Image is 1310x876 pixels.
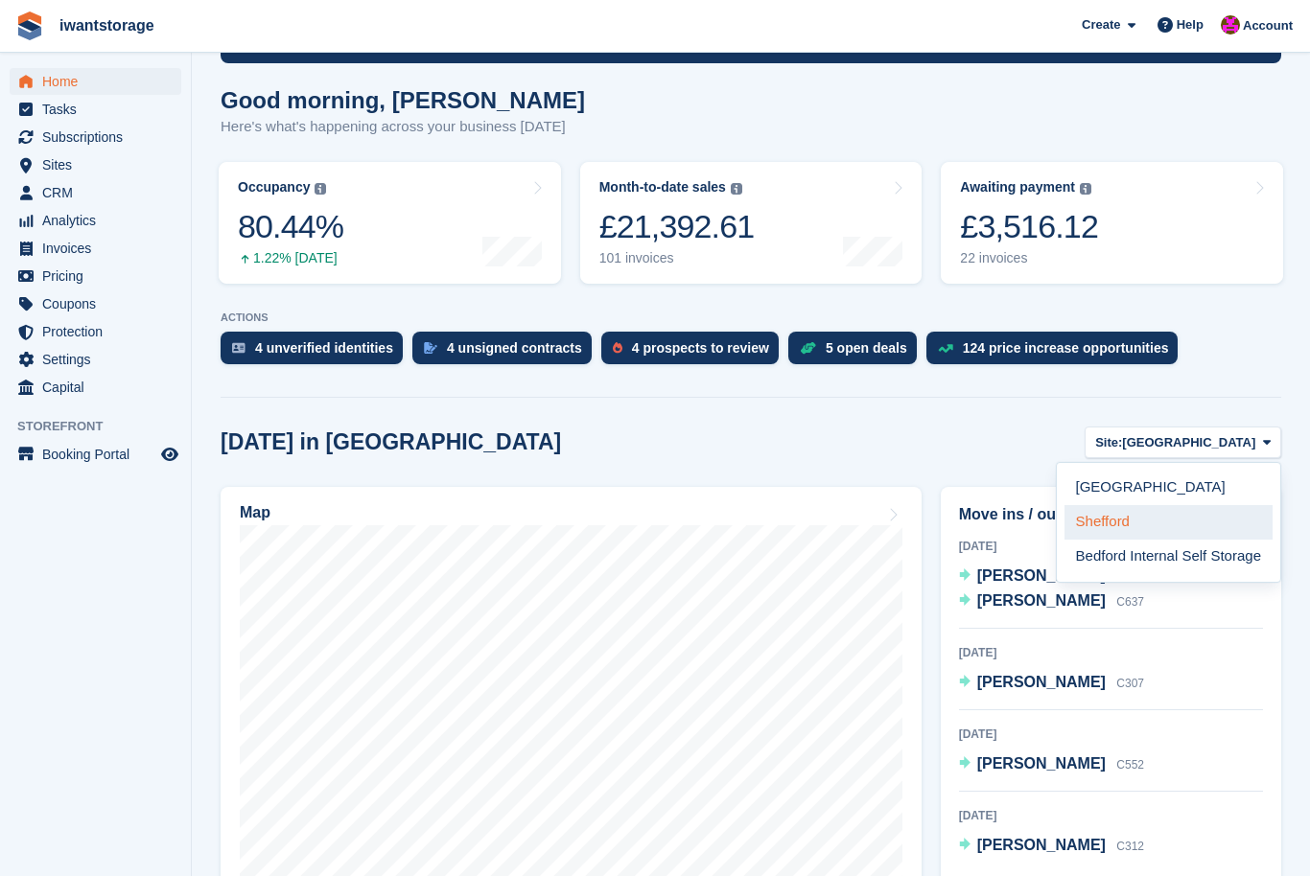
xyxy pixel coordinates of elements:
span: Tasks [42,96,157,123]
div: Month-to-date sales [599,179,726,196]
p: Here's what's happening across your business [DATE] [221,116,585,138]
div: 22 invoices [960,250,1098,266]
img: verify_identity-adf6edd0f0f0b5bbfe63781bf79b02c33cf7c696d77639b501bdc392416b5a36.svg [232,342,246,354]
span: Coupons [42,290,157,317]
span: Help [1177,15,1204,35]
div: £3,516.12 [960,207,1098,246]
a: iwantstorage [52,10,162,41]
span: Home [42,68,157,95]
div: Occupancy [238,179,310,196]
a: Occupancy 80.44% 1.22% [DATE] [219,162,561,284]
span: Sites [42,151,157,178]
img: icon-info-grey-7440780725fd019a000dd9b08b2336e03edf1995a4989e88bcd33f0948082b44.svg [315,183,326,195]
div: £21,392.61 [599,207,755,246]
h2: Map [240,504,270,521]
a: Month-to-date sales £21,392.61 101 invoices [580,162,923,284]
a: menu [10,207,181,234]
a: [PERSON_NAME] C307 [959,671,1144,696]
div: 5 open deals [826,340,907,356]
div: 1.22% [DATE] [238,250,343,266]
img: icon-info-grey-7440780725fd019a000dd9b08b2336e03edf1995a4989e88bcd33f0948082b44.svg [1080,183,1091,195]
img: icon-info-grey-7440780725fd019a000dd9b08b2336e03edf1995a4989e88bcd33f0948082b44.svg [731,183,742,195]
a: menu [10,318,181,345]
a: menu [10,124,181,150]
a: menu [10,263,181,289]
a: menu [10,68,181,95]
span: C307 [1116,677,1144,690]
a: menu [10,179,181,206]
img: Jonathan [1221,15,1240,35]
span: Protection [42,318,157,345]
div: 80.44% [238,207,343,246]
a: menu [10,374,181,401]
span: Settings [42,346,157,373]
span: Booking Portal [42,441,157,468]
h2: Move ins / outs [959,503,1263,526]
div: 4 unverified identities [255,340,393,356]
a: 4 unsigned contracts [412,332,601,374]
a: [PERSON_NAME] C552 [959,752,1144,777]
a: menu [10,96,181,123]
a: menu [10,151,181,178]
span: [PERSON_NAME] [977,567,1106,584]
a: menu [10,441,181,468]
a: 4 unverified identities [221,332,412,374]
h1: Good morning, [PERSON_NAME] [221,87,585,113]
div: [DATE] [959,726,1263,743]
div: Awaiting payment [960,179,1075,196]
a: Bedford Internal Self Storage [1064,540,1273,574]
div: [DATE] [959,807,1263,824]
a: [GEOGRAPHIC_DATA] [1064,471,1273,505]
a: Awaiting payment £3,516.12 22 invoices [941,162,1283,284]
a: [PERSON_NAME] C637 [959,589,1144,614]
a: menu [10,235,181,262]
span: Create [1082,15,1120,35]
span: CRM [42,179,157,206]
span: C637 [1116,595,1144,609]
a: 124 price increase opportunities [926,332,1188,374]
span: [PERSON_NAME] [977,592,1106,609]
img: deal-1b604bf984904fb50ccaf53a9ad4b4a5d6e5aea283cecdc64d6e3604feb123c2.svg [800,341,816,355]
span: Capital [42,374,157,401]
span: Site: [1095,433,1122,452]
div: 124 price increase opportunities [963,340,1169,356]
div: 4 unsigned contracts [447,340,582,356]
h2: [DATE] in [GEOGRAPHIC_DATA] [221,429,561,455]
span: Storefront [17,417,191,436]
span: Pricing [42,263,157,289]
a: menu [10,346,181,373]
span: [PERSON_NAME] [977,674,1106,690]
p: ACTIONS [221,311,1281,324]
div: 101 invoices [599,250,755,266]
span: Invoices [42,235,157,262]
span: [PERSON_NAME] [977,837,1106,853]
div: [DATE] [959,644,1263,661]
div: 4 prospects to review [632,340,769,356]
button: Site: [GEOGRAPHIC_DATA] [1085,426,1281,458]
span: [PERSON_NAME] [977,755,1106,772]
span: Subscriptions [42,124,157,150]
span: [GEOGRAPHIC_DATA] [1122,433,1255,452]
div: [DATE] [959,538,1263,555]
a: Shefford [1064,505,1273,540]
a: [PERSON_NAME] C553 [959,565,1144,589]
span: Account [1243,16,1293,35]
span: C312 [1116,840,1144,853]
img: contract_signature_icon-13c848040528278c33f63329250d36e43548de30e8caae1d1a13099fd9432cc5.svg [424,342,437,354]
a: menu [10,290,181,317]
a: [PERSON_NAME] C312 [959,834,1144,859]
span: Analytics [42,207,157,234]
img: price_increase_opportunities-93ffe204e8149a01c8c9dc8f82e8f89637d9d84a8eef4429ea346261dce0b2c0.svg [938,344,953,353]
span: C552 [1116,758,1144,772]
span: C553 [1116,570,1144,584]
a: Preview store [158,443,181,466]
img: prospect-51fa495bee0391a8d652442698ab0144808aea92771e9ea1ae160a38d050c398.svg [613,342,622,354]
a: 5 open deals [788,332,926,374]
img: stora-icon-8386f47178a22dfd0bd8f6a31ec36ba5ce8667c1dd55bd0f319d3a0aa187defe.svg [15,12,44,40]
a: 4 prospects to review [601,332,788,374]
